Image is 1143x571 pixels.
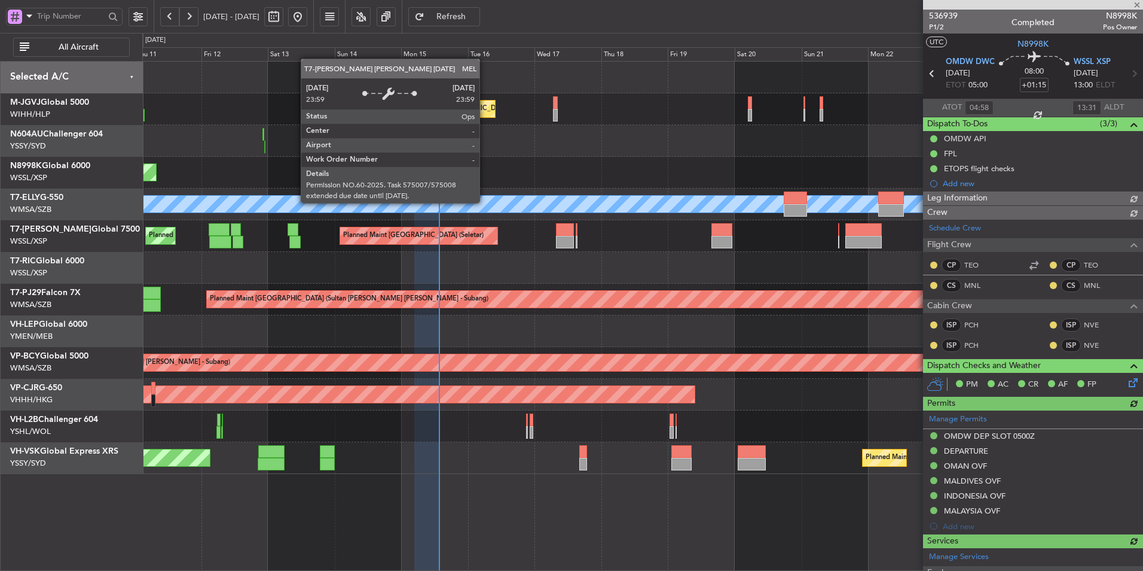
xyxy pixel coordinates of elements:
span: (3/3) [1100,117,1117,130]
a: WSSL/XSP [10,268,47,278]
a: T7-ELLYG-550 [10,193,63,202]
a: WMSA/SZB [10,204,51,215]
button: All Aircraft [13,38,130,57]
a: YSHL/WOL [10,426,51,437]
span: Dispatch To-Dos [927,117,988,131]
span: All Aircraft [32,43,126,51]
span: Refresh [427,13,476,21]
span: N8998K [10,162,42,170]
span: [DATE] [946,68,970,80]
div: Completed [1011,16,1055,29]
span: VH-LEP [10,320,39,329]
div: Sat 20 [735,47,802,62]
span: FP [1087,379,1096,391]
span: 13:00 [1074,80,1093,92]
a: VHHH/HKG [10,394,53,405]
span: VH-VSK [10,447,40,455]
span: VP-BCY [10,352,40,360]
div: Sat 13 [268,47,335,62]
a: VP-BCYGlobal 5000 [10,352,88,360]
a: WMSA/SZB [10,363,51,373]
div: OMDW API [944,133,986,144]
div: Add new [943,178,1137,189]
a: T7-RICGlobal 6000 [10,257,84,265]
button: Refresh [408,7,480,26]
span: 536939 [929,10,958,22]
div: FPL [944,148,957,159]
div: Planned Maint [GEOGRAPHIC_DATA] (Sultan [PERSON_NAME] [PERSON_NAME] - Subang) [210,290,488,308]
a: YMEN/MEB [10,331,53,342]
span: N8998K [1017,38,1049,50]
a: T7-PJ29Falcon 7X [10,288,81,297]
div: Planned Maint Sydney ([PERSON_NAME] Intl) [866,449,1004,467]
a: N8998KGlobal 6000 [10,162,90,170]
a: VP-CJRG-650 [10,384,62,392]
span: T7-RIC [10,257,36,265]
span: ATOT [942,102,962,114]
a: WSSL/XSP [10,236,47,247]
span: OMDW DWC [946,56,995,68]
a: VH-VSKGlobal Express XRS [10,447,118,455]
input: Trip Number [37,7,105,25]
span: ELDT [1096,80,1115,92]
a: VH-LEPGlobal 6000 [10,320,87,329]
div: Planned Maint [GEOGRAPHIC_DATA] (Seletar) [343,227,484,245]
span: ETOT [946,80,965,92]
div: Fri 19 [668,47,735,62]
div: Sun 21 [802,47,869,62]
span: P1/2 [929,22,958,32]
span: T7-PJ29 [10,288,41,297]
span: Dispatch Checks and Weather [927,359,1041,373]
div: Tue 16 [468,47,535,62]
span: M-JGVJ [10,98,41,107]
span: AF [1058,379,1068,391]
a: YSSY/SYD [10,458,46,469]
span: ALDT [1104,102,1124,114]
div: Planned Maint Dubai (Al Maktoum Intl) [149,227,267,245]
div: Wed 17 [534,47,601,62]
div: [DATE] [145,35,166,45]
div: Mon 22 [868,47,935,62]
span: AC [998,379,1008,391]
a: VH-L2BChallenger 604 [10,415,98,424]
span: VH-L2B [10,415,38,424]
div: Thu 11 [135,47,201,62]
a: YSSY/SYD [10,141,46,151]
div: ETOPS flight checks [944,163,1014,174]
div: Thu 18 [601,47,668,62]
button: UTC [926,37,947,47]
span: 08:00 [1025,66,1044,78]
a: WMSA/SZB [10,299,51,310]
div: Sun 14 [335,47,402,62]
div: AOG Maint [GEOGRAPHIC_DATA] (Halim Intl) [404,100,544,118]
span: N8998K [1103,10,1137,22]
span: CR [1028,379,1038,391]
a: T7-[PERSON_NAME]Global 7500 [10,225,140,233]
span: 05:00 [968,80,988,92]
span: [DATE] [1074,68,1098,80]
a: WIHH/HLP [10,109,50,120]
a: M-JGVJGlobal 5000 [10,98,89,107]
span: T7-ELLY [10,193,40,202]
span: WSSL XSP [1074,56,1111,68]
a: N604AUChallenger 604 [10,130,103,138]
span: PM [966,379,978,391]
span: N604AU [10,130,43,138]
span: VP-CJR [10,384,39,392]
span: [DATE] - [DATE] [203,11,259,22]
span: T7-[PERSON_NAME] [10,225,91,233]
div: Mon 15 [401,47,468,62]
span: Pos Owner [1103,22,1137,32]
div: Fri 12 [201,47,268,62]
a: WSSL/XSP [10,172,47,183]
